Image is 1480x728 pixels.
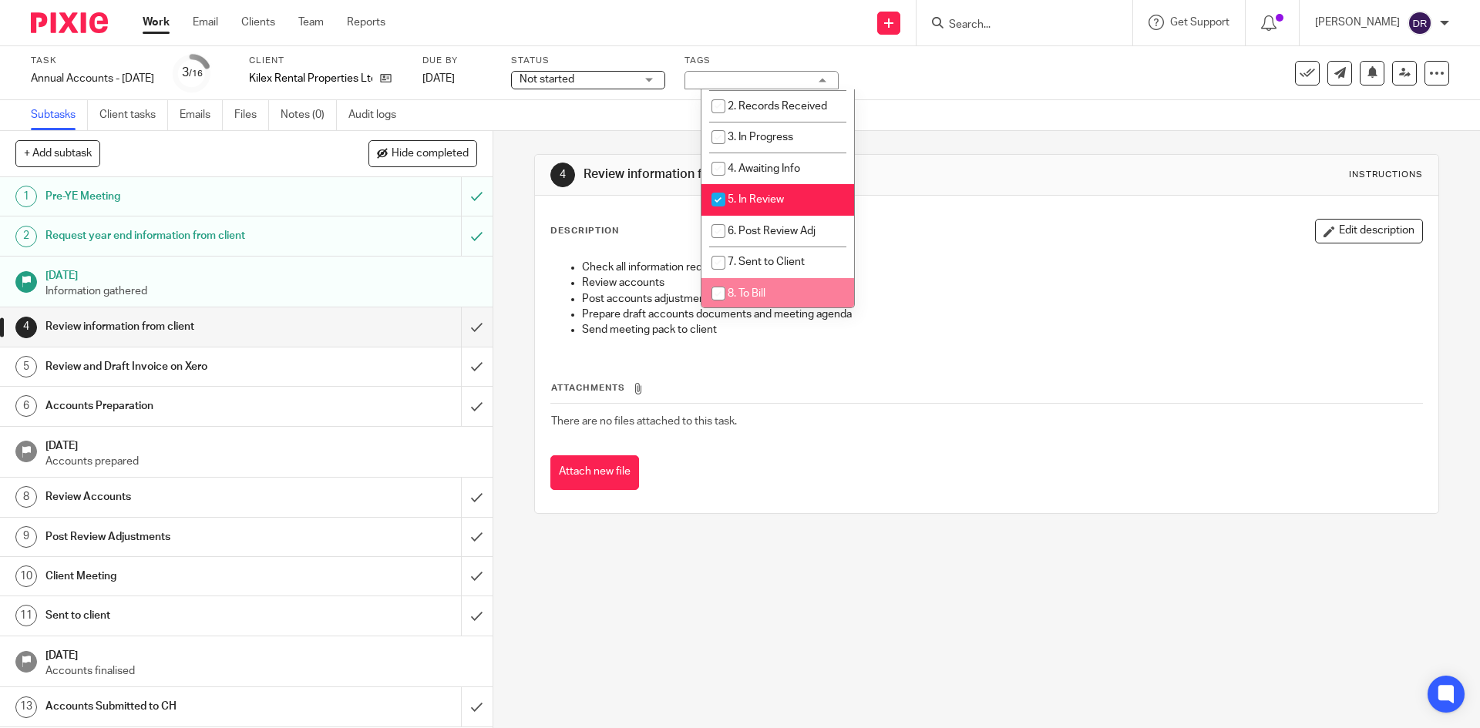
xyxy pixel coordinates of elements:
[422,73,455,84] span: [DATE]
[180,100,223,130] a: Emails
[684,55,839,67] label: Tags
[728,101,827,112] span: 2. Records Received
[1408,11,1432,35] img: svg%3E
[45,394,312,418] h1: Accounts Preparation
[728,226,816,237] span: 6. Post Review Adj
[182,64,203,82] div: 3
[241,15,275,30] a: Clients
[582,260,1421,275] p: Check all information requested has been received
[392,148,469,160] span: Hide completed
[551,416,737,427] span: There are no files attached to this task.
[728,163,800,174] span: 4. Awaiting Info
[582,322,1421,337] p: Send meeting pack to client
[947,18,1086,32] input: Search
[281,100,337,130] a: Notes (0)
[551,384,625,392] span: Attachments
[728,288,765,299] span: 8. To Bill
[728,194,784,205] span: 5. In Review
[31,100,88,130] a: Subtasks
[1315,219,1423,243] button: Edit description
[550,225,619,237] p: Description
[45,695,312,718] h1: Accounts Submitted to CH
[45,485,312,508] h1: Review Accounts
[45,283,477,299] p: Information gathered
[15,526,37,548] div: 9
[45,644,477,663] h1: [DATE]
[249,71,372,86] p: Kilex Rental Properties Ltd
[45,663,477,679] p: Accounts finalised
[45,565,312,588] h1: Client Meeting
[15,226,37,247] div: 2
[15,565,37,587] div: 10
[15,356,37,377] div: 5
[45,224,312,247] h1: Request year end information from client
[728,132,793,143] span: 3. In Progress
[99,100,168,130] a: Client tasks
[520,74,574,85] span: Not started
[31,55,154,67] label: Task
[189,69,203,78] small: /16
[298,15,324,30] a: Team
[348,100,408,130] a: Audit logs
[45,264,477,283] h1: [DATE]
[550,455,639,490] button: Attach new file
[45,604,312,627] h1: Sent to client
[45,355,312,378] h1: Review and Draft Invoice on Xero
[31,12,108,33] img: Pixie
[1349,169,1423,181] div: Instructions
[45,185,312,208] h1: Pre-YE Meeting
[1170,17,1229,28] span: Get Support
[584,166,1020,183] h1: Review information from client
[15,395,37,417] div: 6
[31,71,154,86] div: Annual Accounts - [DATE]
[422,55,492,67] label: Due by
[582,307,1421,322] p: Prepare draft accounts documents and meeting agenda
[15,486,37,508] div: 8
[143,15,170,30] a: Work
[1315,15,1400,30] p: [PERSON_NAME]
[249,55,403,67] label: Client
[15,140,100,166] button: + Add subtask
[550,163,575,187] div: 4
[15,605,37,626] div: 11
[728,257,805,267] span: 7. Sent to Client
[45,315,312,338] h1: Review information from client
[15,696,37,718] div: 13
[45,434,477,454] h1: [DATE]
[45,525,312,549] h1: Post Review Adjustments
[347,15,385,30] a: Reports
[31,71,154,86] div: Annual Accounts - July 2025
[15,317,37,338] div: 4
[368,140,477,166] button: Hide completed
[45,454,477,469] p: Accounts prepared
[582,291,1421,307] p: Post accounts adjustment journals onto client software
[234,100,269,130] a: Files
[511,55,665,67] label: Status
[193,15,218,30] a: Email
[582,275,1421,290] p: Review accounts
[15,186,37,207] div: 1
